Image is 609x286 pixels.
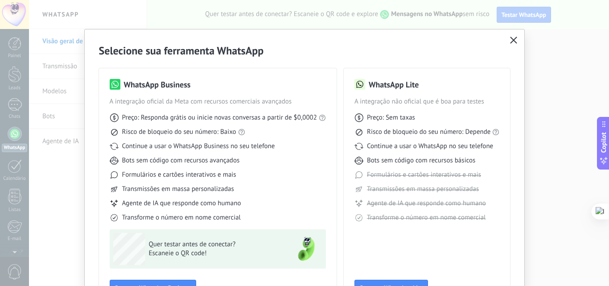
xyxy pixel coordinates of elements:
[110,97,326,106] span: A integração oficial da Meta com recursos comerciais avançados
[367,170,481,179] span: Formulários e cartões interativos e mais
[122,170,236,179] span: Formulários e cartões interativos e mais
[124,79,191,90] h3: WhatsApp Business
[354,97,500,106] span: A integração não oficial que é boa para testes
[122,156,240,165] span: Bots sem código com recursos avançados
[99,44,510,58] h2: Selecione sua ferramenta WhatsApp
[122,113,317,122] span: Preço: Responda grátis ou inicie novas conversas a partir de $0,0002
[290,233,322,265] img: green-phone.png
[599,132,608,153] span: Copilot
[149,249,279,258] span: Escaneie o QR code!
[122,142,275,151] span: Continue a usar o WhatsApp Business no seu telefone
[367,185,479,194] span: Transmissões em massa personalizadas
[122,185,234,194] span: Transmissões em massa personalizadas
[367,142,493,151] span: Continue a usar o WhatsApp no seu telefone
[367,156,475,165] span: Bots sem código com recursos básicos
[122,213,241,222] span: Transforme o número em nome comercial
[367,199,486,208] span: Agente de IA que responde como humano
[367,128,491,137] span: Risco de bloqueio do seu número: Depende
[149,240,279,249] span: Quer testar antes de conectar?
[367,213,486,222] span: Transforme o número em nome comercial
[122,128,236,137] span: Risco de bloqueio do seu número: Baixo
[122,199,241,208] span: Agente de IA que responde como humano
[367,113,415,122] span: Preço: Sem taxas
[369,79,419,90] h3: WhatsApp Lite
